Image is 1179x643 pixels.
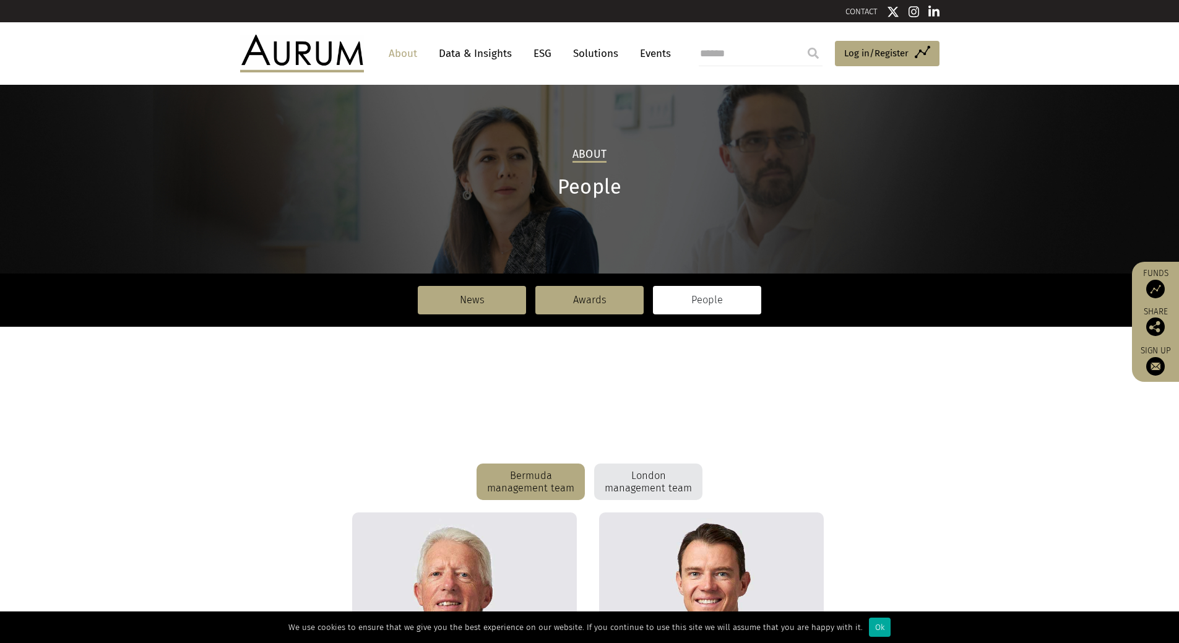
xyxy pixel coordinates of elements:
[240,35,364,72] img: Aurum
[844,46,909,61] span: Log in/Register
[869,618,891,637] div: Ok
[928,6,939,18] img: Linkedin icon
[909,6,920,18] img: Instagram icon
[1146,357,1165,376] img: Sign up to our newsletter
[572,148,607,163] h2: About
[887,6,899,18] img: Twitter icon
[535,286,644,314] a: Awards
[567,42,624,65] a: Solutions
[1146,317,1165,336] img: Share this post
[845,7,878,16] a: CONTACT
[240,175,939,199] h1: People
[594,464,702,501] div: London management team
[382,42,423,65] a: About
[433,42,518,65] a: Data & Insights
[1138,268,1173,298] a: Funds
[1146,280,1165,298] img: Access Funds
[653,286,761,314] a: People
[1138,308,1173,336] div: Share
[527,42,558,65] a: ESG
[801,41,826,66] input: Submit
[477,464,585,501] div: Bermuda management team
[1138,345,1173,376] a: Sign up
[835,41,939,67] a: Log in/Register
[634,42,671,65] a: Events
[418,286,526,314] a: News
